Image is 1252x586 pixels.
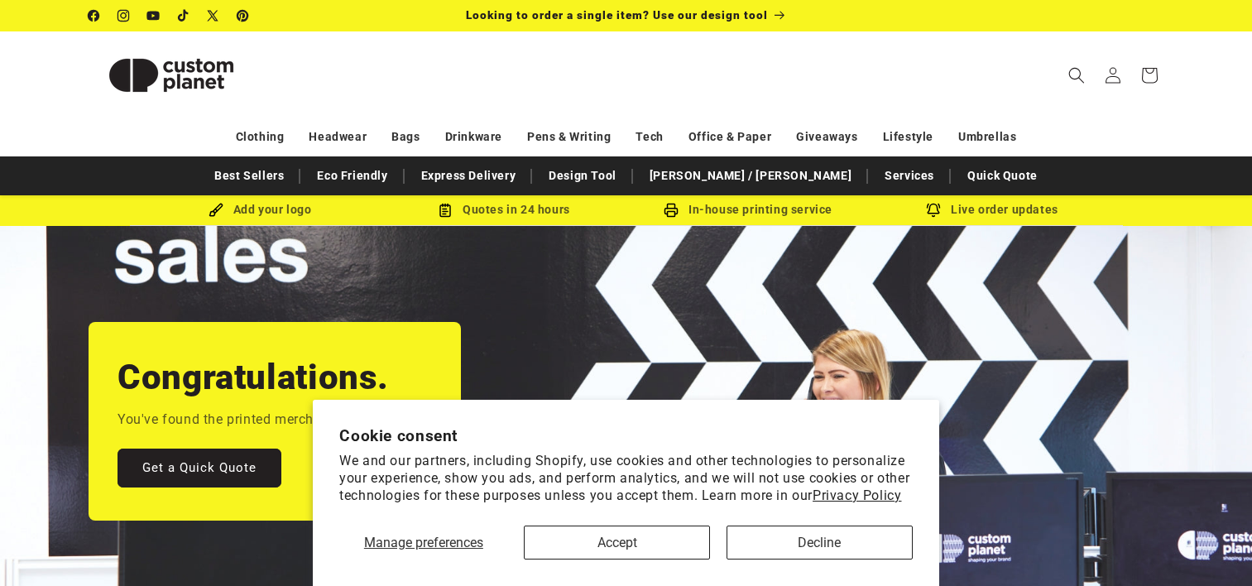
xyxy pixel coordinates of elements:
[688,122,771,151] a: Office & Paper
[796,122,857,151] a: Giveaways
[876,161,943,190] a: Services
[382,199,626,220] div: Quotes in 24 hours
[206,161,292,190] a: Best Sellers
[883,122,933,151] a: Lifestyle
[209,203,223,218] img: Brush Icon
[813,488,901,503] a: Privacy Policy
[309,161,396,190] a: Eco Friendly
[959,161,1046,190] a: Quick Quote
[641,161,860,190] a: [PERSON_NAME] / [PERSON_NAME]
[339,453,913,504] p: We and our partners, including Shopify, use cookies and other technologies to personalize your ex...
[118,408,367,432] p: You've found the printed merch experts.
[958,122,1016,151] a: Umbrellas
[118,449,281,488] a: Get a Quick Quote
[89,38,254,113] img: Custom Planet
[527,122,611,151] a: Pens & Writing
[871,199,1115,220] div: Live order updates
[82,31,260,118] a: Custom Planet
[438,203,453,218] img: Order Updates Icon
[236,122,285,151] a: Clothing
[391,122,420,151] a: Bags
[664,203,679,218] img: In-house printing
[118,355,389,400] h2: Congratulations.
[636,122,663,151] a: Tech
[364,535,483,550] span: Manage preferences
[413,161,525,190] a: Express Delivery
[339,526,507,560] button: Manage preferences
[926,203,941,218] img: Order updates
[524,526,710,560] button: Accept
[309,122,367,151] a: Headwear
[466,8,768,22] span: Looking to order a single item? Use our design tool
[540,161,625,190] a: Design Tool
[727,526,913,560] button: Decline
[1058,57,1095,94] summary: Search
[339,426,913,445] h2: Cookie consent
[626,199,871,220] div: In-house printing service
[445,122,502,151] a: Drinkware
[138,199,382,220] div: Add your logo
[1169,507,1252,586] iframe: Chat Widget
